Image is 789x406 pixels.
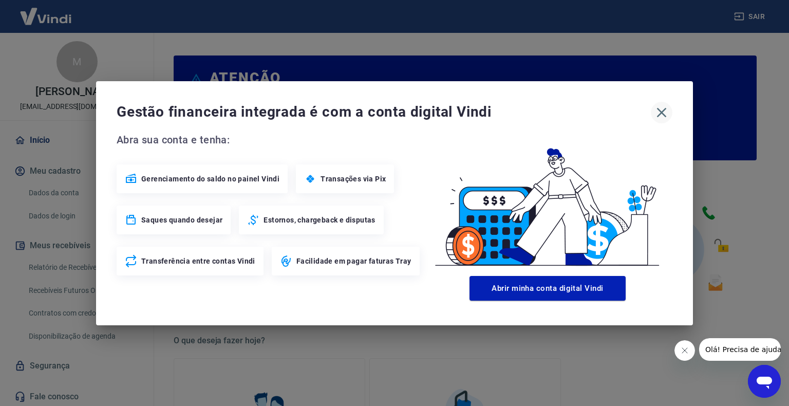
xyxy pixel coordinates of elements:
[117,102,651,122] span: Gestão financeira integrada é com a conta digital Vindi
[321,174,386,184] span: Transações via Pix
[141,174,279,184] span: Gerenciamento do saldo no painel Vindi
[423,132,672,272] img: Good Billing
[117,132,423,148] span: Abra sua conta e tenha:
[748,365,781,398] iframe: Botão para abrir a janela de mensagens
[296,256,411,266] span: Facilidade em pagar faturas Tray
[699,338,781,361] iframe: Mensagem da empresa
[674,340,695,361] iframe: Fechar mensagem
[141,256,255,266] span: Transferência entre contas Vindi
[264,215,375,225] span: Estornos, chargeback e disputas
[469,276,626,301] button: Abrir minha conta digital Vindi
[141,215,222,225] span: Saques quando desejar
[6,7,86,15] span: Olá! Precisa de ajuda?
